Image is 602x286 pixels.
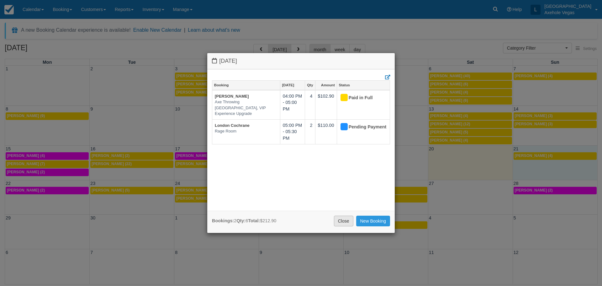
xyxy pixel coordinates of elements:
[215,99,277,117] em: Axe Throwing [GEOGRAPHIC_DATA], VIP Experience Upgrade
[215,123,250,128] a: London Cochrane
[215,94,249,99] a: [PERSON_NAME]
[215,128,277,134] em: Rage Room
[212,218,234,223] strong: Bookings:
[248,218,260,223] strong: Total:
[305,81,315,89] a: Qty
[315,90,337,120] td: $102.90
[280,119,305,144] td: 05:00 PM - 05:30 PM
[305,119,315,144] td: 2
[212,81,280,89] a: Booking
[280,81,305,89] a: [DATE]
[334,216,353,226] a: Close
[315,81,337,89] a: Amount
[280,90,305,120] td: 04:00 PM - 05:00 PM
[356,216,390,226] a: New Booking
[212,58,390,64] h4: [DATE]
[305,90,315,120] td: 4
[236,218,246,223] strong: Qty:
[340,93,382,103] div: Paid in Full
[315,119,337,144] td: $110.00
[340,122,382,132] div: Pending Payment
[212,218,276,224] div: 2 6 $212.90
[337,81,390,89] a: Status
